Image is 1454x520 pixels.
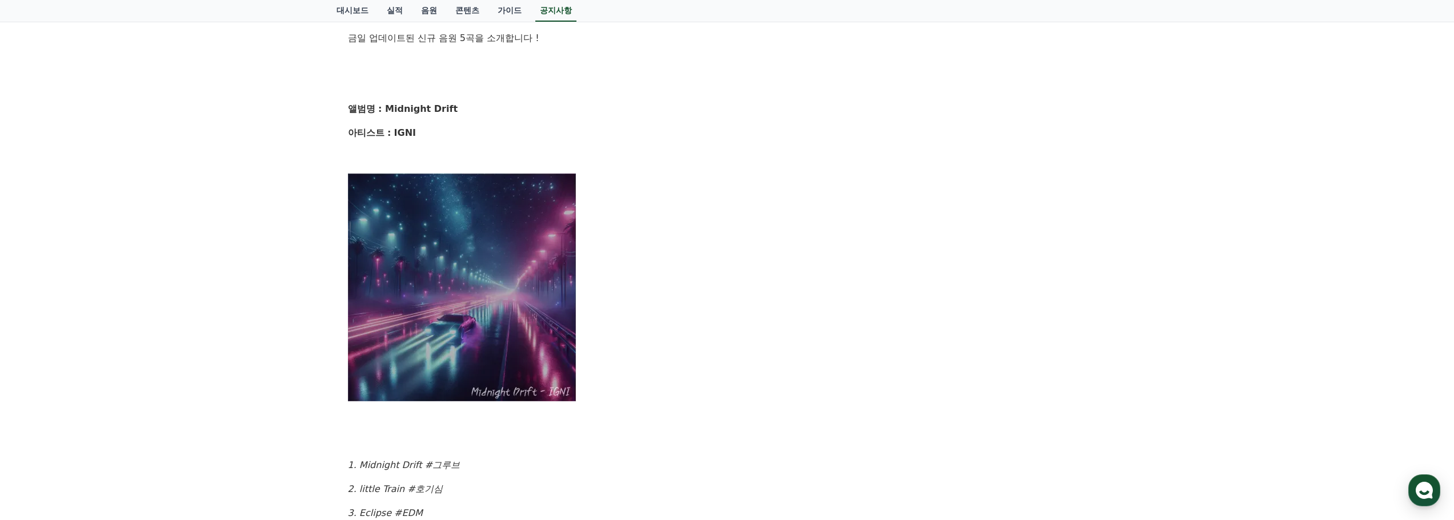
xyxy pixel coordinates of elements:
strong: 앨범명 : Midnight Drift [348,103,458,114]
span: 홈 [36,379,43,388]
em: 3. Eclipse #EDM [348,507,423,518]
em: 2. little Train #호기심 [348,483,443,494]
strong: IGNI [394,127,416,138]
a: 대화 [75,362,147,390]
span: 대화 [105,380,118,389]
span: 설정 [177,379,190,388]
em: 1. Midnight Drift #그루브 [348,459,460,470]
p: 금일 업데이트된 신규 음원 5곡을 소개합니다 ! [348,31,1107,46]
a: 설정 [147,362,219,390]
strong: 아티스트 : [348,127,391,138]
img: YY09Sep%2019,%202025102454_7fc1f49f2383e5c809bd05b5bff92047c2da3354e558a5d1daa46df5272a26ff.webp [348,173,576,401]
a: 홈 [3,362,75,390]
